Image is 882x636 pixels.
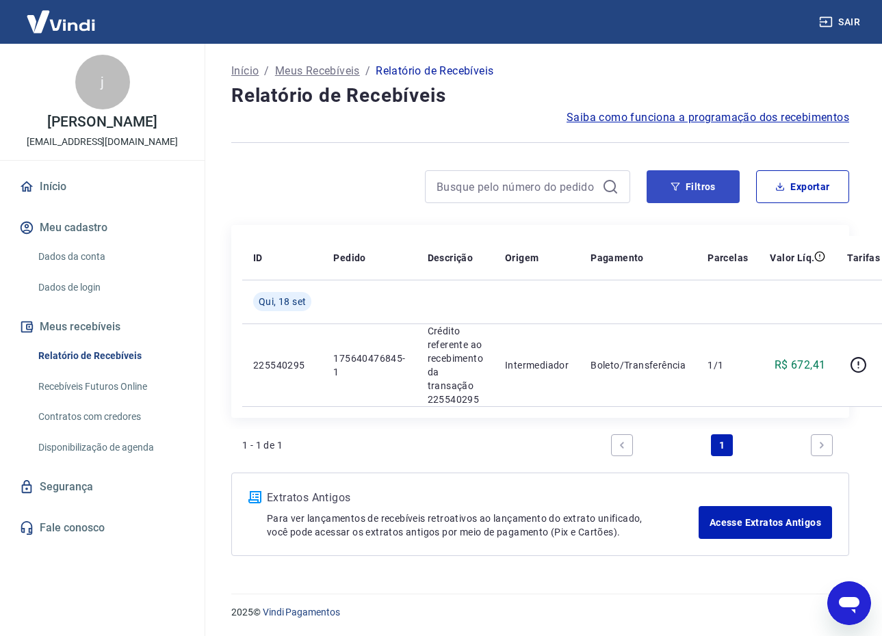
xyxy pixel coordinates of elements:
[47,115,157,129] p: [PERSON_NAME]
[847,251,880,265] p: Tarifas
[437,176,597,197] input: Busque pelo número do pedido
[827,581,871,625] iframe: Botão para abrir a janela de mensagens
[606,429,838,462] ul: Pagination
[33,373,188,401] a: Recebíveis Futuros Online
[376,63,493,79] p: Relatório de Recebíveis
[365,63,370,79] p: /
[267,512,699,539] p: Para ver lançamentos de recebíveis retroativos ao lançamento do extrato unificado, você pode aces...
[333,251,365,265] p: Pedido
[756,170,849,203] button: Exportar
[33,434,188,462] a: Disponibilização de agenda
[591,358,686,372] p: Boleto/Transferência
[253,358,311,372] p: 225540295
[231,63,259,79] a: Início
[505,251,539,265] p: Origem
[33,243,188,271] a: Dados da conta
[33,274,188,302] a: Dados de login
[75,55,130,109] div: j
[699,506,832,539] a: Acesse Extratos Antigos
[231,605,849,620] p: 2025 ©
[33,403,188,431] a: Contratos com credores
[248,491,261,503] img: ícone
[505,358,569,372] p: Intermediador
[16,312,188,342] button: Meus recebíveis
[231,82,849,109] h4: Relatório de Recebíveis
[708,358,748,372] p: 1/1
[775,357,826,373] p: R$ 672,41
[33,342,188,370] a: Relatório de Recebíveis
[811,434,833,456] a: Next page
[267,490,699,506] p: Extratos Antigos
[275,63,360,79] a: Meus Recebíveis
[16,1,105,42] img: Vindi
[711,434,733,456] a: Page 1 is your current page
[770,251,814,265] p: Valor Líq.
[591,251,644,265] p: Pagamento
[16,213,188,243] button: Meu cadastro
[708,251,748,265] p: Parcelas
[242,438,283,452] p: 1 - 1 de 1
[428,324,483,406] p: Crédito referente ao recebimento da transação 225540295
[16,513,188,543] a: Fale conosco
[264,63,269,79] p: /
[611,434,633,456] a: Previous page
[567,109,849,126] a: Saiba como funciona a programação dos recebimentos
[428,251,474,265] p: Descrição
[333,352,405,379] p: 175640476845-1
[253,251,263,265] p: ID
[259,295,306,308] span: Qui, 18 set
[647,170,740,203] button: Filtros
[16,472,188,502] a: Segurança
[27,135,178,149] p: [EMAIL_ADDRESS][DOMAIN_NAME]
[816,10,866,35] button: Sair
[263,607,340,618] a: Vindi Pagamentos
[16,172,188,202] a: Início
